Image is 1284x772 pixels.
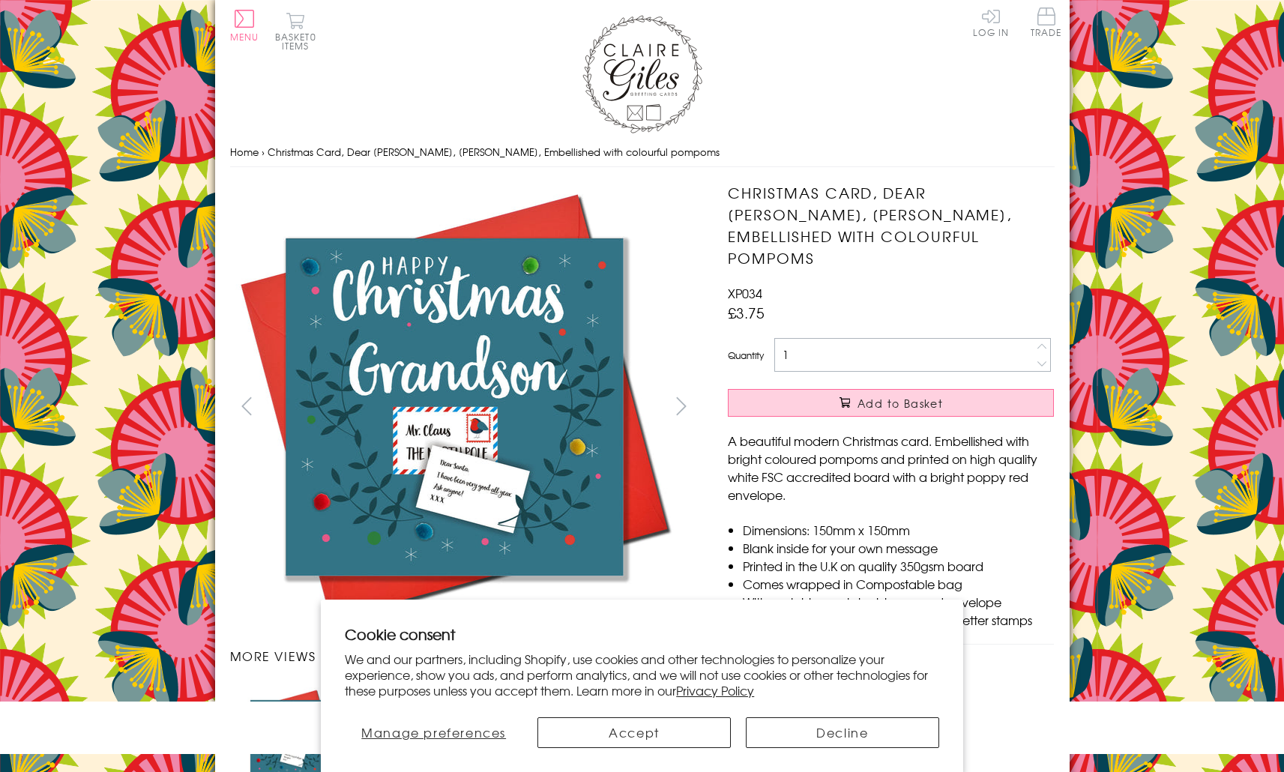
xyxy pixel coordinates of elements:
li: Blank inside for your own message [743,539,1054,557]
span: £3.75 [728,302,765,323]
span: Trade [1031,7,1062,37]
span: 0 items [282,30,316,52]
p: A beautiful modern Christmas card. Embellished with bright coloured pompoms and printed on high q... [728,432,1054,504]
button: Manage preferences [345,717,522,748]
a: Trade [1031,7,1062,40]
img: Claire Giles Greetings Cards [582,15,702,133]
a: Privacy Policy [676,681,754,699]
a: Log In [973,7,1009,37]
button: Add to Basket [728,389,1054,417]
a: Home [230,145,259,159]
span: › [262,145,265,159]
span: Christmas Card, Dear [PERSON_NAME], [PERSON_NAME], Embellished with colourful pompoms [268,145,720,159]
img: Christmas Card, Dear Santa, Grandson, Embellished with colourful pompoms [229,182,679,632]
h2: Cookie consent [345,624,939,645]
button: Menu [230,10,259,41]
nav: breadcrumbs [230,137,1055,168]
span: Add to Basket [857,396,943,411]
h1: Christmas Card, Dear [PERSON_NAME], [PERSON_NAME], Embellished with colourful pompoms [728,182,1054,268]
button: Accept [537,717,731,748]
p: We and our partners, including Shopify, use cookies and other technologies to personalize your ex... [345,651,939,698]
button: Decline [746,717,939,748]
img: Christmas Card, Dear Santa, Grandson, Embellished with colourful pompoms [698,182,1148,632]
span: Menu [230,30,259,43]
button: Basket0 items [275,12,316,50]
button: next [664,389,698,423]
li: Comes wrapped in Compostable bag [743,575,1054,593]
h3: More views [230,647,699,665]
li: Printed in the U.K on quality 350gsm board [743,557,1054,575]
span: XP034 [728,284,762,302]
label: Quantity [728,349,764,362]
span: Manage preferences [361,723,506,741]
li: With matching sustainable sourced envelope [743,593,1054,611]
button: prev [230,389,264,423]
li: Dimensions: 150mm x 150mm [743,521,1054,539]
